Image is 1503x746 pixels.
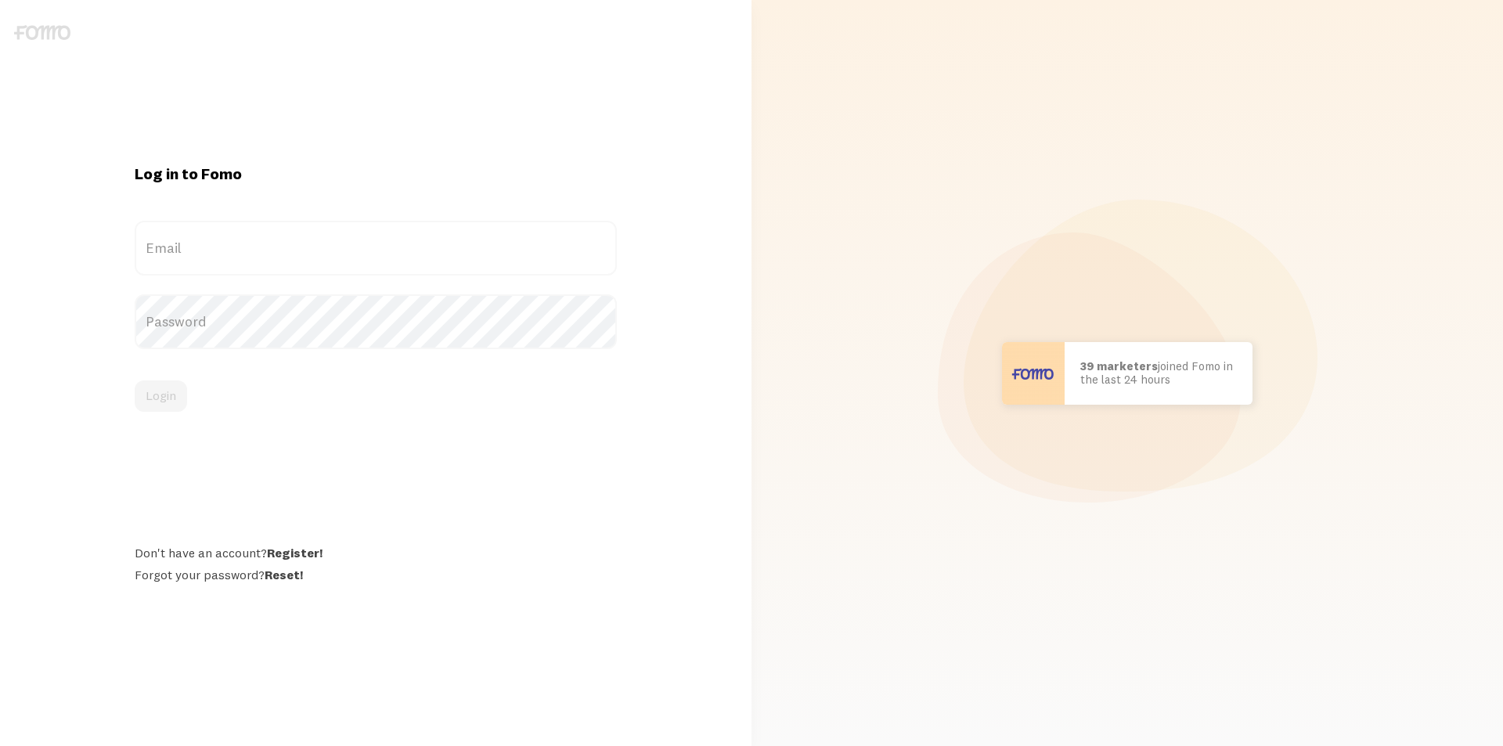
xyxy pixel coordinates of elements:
a: Reset! [265,567,303,582]
img: fomo-logo-gray-b99e0e8ada9f9040e2984d0d95b3b12da0074ffd48d1e5cb62ac37fc77b0b268.svg [14,25,70,40]
img: User avatar [1002,342,1065,405]
a: Register! [267,545,323,560]
div: Forgot your password? [135,567,617,582]
p: joined Fomo in the last 24 hours [1080,360,1237,386]
h1: Log in to Fomo [135,164,617,184]
label: Password [135,294,617,349]
b: 39 marketers [1080,359,1158,373]
div: Don't have an account? [135,545,617,560]
label: Email [135,221,617,276]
